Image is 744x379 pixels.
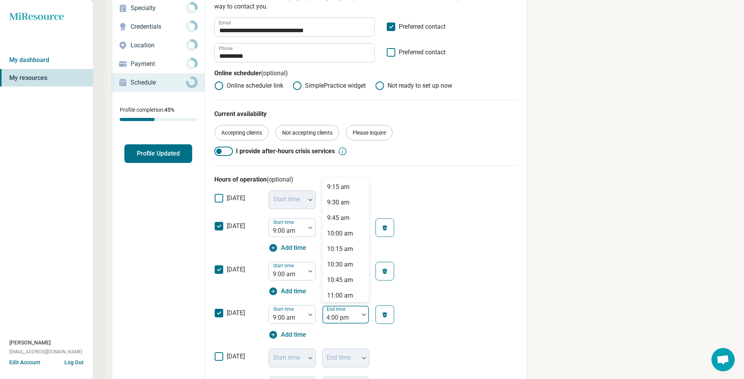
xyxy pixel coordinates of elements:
[9,348,82,355] span: [EMAIL_ADDRESS][DOMAIN_NAME]
[399,22,446,37] span: Preferred contact
[327,275,353,285] div: 10:45 am
[227,222,245,230] span: [DATE]
[214,69,517,81] p: Online scheduler
[327,244,353,254] div: 10:15 am
[269,243,306,253] button: Add time
[269,287,306,296] button: Add time
[327,182,350,192] div: 9:15 am
[219,21,231,25] label: Email
[327,229,353,238] div: 10:00 am
[219,46,232,51] label: Phone
[64,358,84,365] button: Log Out
[9,358,40,367] button: Edit Account
[214,81,283,90] label: Online scheduler link
[267,176,293,183] span: (optional)
[273,306,295,312] label: Start time
[711,348,735,371] div: Open chat
[112,36,205,55] a: Location
[112,17,205,36] a: Credentials
[236,147,335,156] span: I provide after-hours crisis services
[131,22,186,31] p: Credentials
[124,144,192,163] button: Profile Updated
[131,59,186,69] p: Payment
[261,69,288,77] span: (optional)
[9,339,51,347] span: [PERSON_NAME]
[281,243,306,253] span: Add time
[327,260,353,269] div: 10:30 am
[227,309,245,317] span: [DATE]
[399,48,446,62] span: Preferred contact
[281,287,306,296] span: Add time
[276,125,339,140] div: Not accepting clients
[164,107,174,113] span: 45 %
[131,3,186,13] p: Specialty
[273,263,295,268] label: Start time
[214,109,517,119] p: Current availability
[227,353,245,360] span: [DATE]
[327,213,350,223] div: 9:45 am
[327,198,350,207] div: 9:30 am
[293,81,366,90] label: SimplePractice widget
[131,78,186,87] p: Schedule
[215,125,269,140] div: Accepting clients
[112,101,205,126] div: Profile completion:
[120,118,197,121] div: Profile completion
[227,194,245,202] span: [DATE]
[112,55,205,73] a: Payment
[346,125,393,140] div: Please inquire
[327,291,353,300] div: 11:00 am
[327,306,347,312] label: End time
[112,73,205,92] a: Schedule
[227,266,245,273] span: [DATE]
[273,220,295,225] label: Start time
[131,41,186,50] p: Location
[281,330,306,339] span: Add time
[214,175,517,184] h3: Hours of operation
[269,330,306,339] button: Add time
[375,81,452,90] label: Not ready to set up now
